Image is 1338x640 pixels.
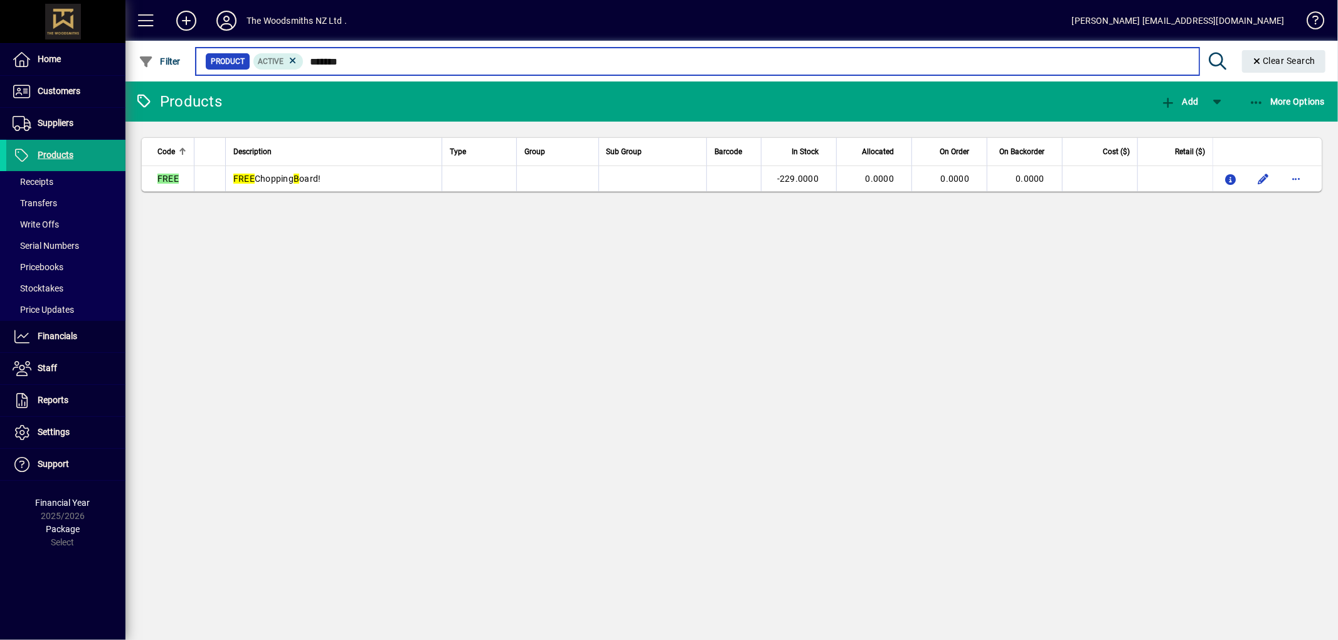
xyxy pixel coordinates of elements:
[46,524,80,534] span: Package
[6,278,125,299] a: Stocktakes
[233,145,434,159] div: Description
[13,305,74,315] span: Price Updates
[524,145,545,159] span: Group
[1072,11,1285,31] div: [PERSON_NAME] [EMAIL_ADDRESS][DOMAIN_NAME]
[6,214,125,235] a: Write Offs
[247,11,347,31] div: The Woodsmiths NZ Ltd .
[6,76,125,107] a: Customers
[607,145,642,159] span: Sub Group
[13,283,63,293] span: Stocktakes
[714,145,742,159] span: Barcode
[38,395,68,405] span: Reports
[13,262,63,272] span: Pricebooks
[769,145,830,159] div: In Stock
[1297,3,1322,43] a: Knowledge Base
[1160,97,1198,107] span: Add
[258,57,284,66] span: Active
[233,174,255,184] em: FREE
[294,174,299,184] em: B
[1253,169,1273,189] button: Edit
[920,145,980,159] div: On Order
[157,145,175,159] span: Code
[607,145,699,159] div: Sub Group
[777,174,819,184] span: -229.0000
[6,385,125,416] a: Reports
[714,145,753,159] div: Barcode
[940,145,969,159] span: On Order
[206,9,247,32] button: Profile
[1249,97,1325,107] span: More Options
[450,145,509,159] div: Type
[1252,56,1316,66] span: Clear Search
[135,50,184,73] button: Filter
[38,54,61,64] span: Home
[1286,169,1306,189] button: More options
[999,145,1044,159] span: On Backorder
[166,9,206,32] button: Add
[6,108,125,139] a: Suppliers
[38,118,73,128] span: Suppliers
[1016,174,1045,184] span: 0.0000
[38,459,69,469] span: Support
[13,177,53,187] span: Receipts
[233,174,321,184] span: Chopping oard!
[524,145,591,159] div: Group
[792,145,819,159] span: In Stock
[38,150,73,160] span: Products
[211,55,245,68] span: Product
[1175,145,1205,159] span: Retail ($)
[38,427,70,437] span: Settings
[135,92,222,112] div: Products
[6,449,125,480] a: Support
[253,53,304,70] mat-chip: Activation Status: Active
[157,174,179,184] em: FREE
[6,192,125,214] a: Transfers
[13,219,59,229] span: Write Offs
[36,498,90,508] span: Financial Year
[862,145,894,159] span: Allocated
[6,44,125,75] a: Home
[450,145,466,159] span: Type
[941,174,970,184] span: 0.0000
[233,145,272,159] span: Description
[6,321,125,352] a: Financials
[6,256,125,278] a: Pricebooks
[38,86,80,96] span: Customers
[1242,50,1326,73] button: Clear
[1157,90,1201,113] button: Add
[1246,90,1329,113] button: More Options
[6,353,125,384] a: Staff
[6,235,125,256] a: Serial Numbers
[38,363,57,373] span: Staff
[6,299,125,320] a: Price Updates
[1103,145,1130,159] span: Cost ($)
[38,331,77,341] span: Financials
[13,241,79,251] span: Serial Numbers
[866,174,895,184] span: 0.0000
[157,145,186,159] div: Code
[6,171,125,192] a: Receipts
[13,198,57,208] span: Transfers
[6,417,125,448] a: Settings
[844,145,905,159] div: Allocated
[995,145,1056,159] div: On Backorder
[139,56,181,66] span: Filter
